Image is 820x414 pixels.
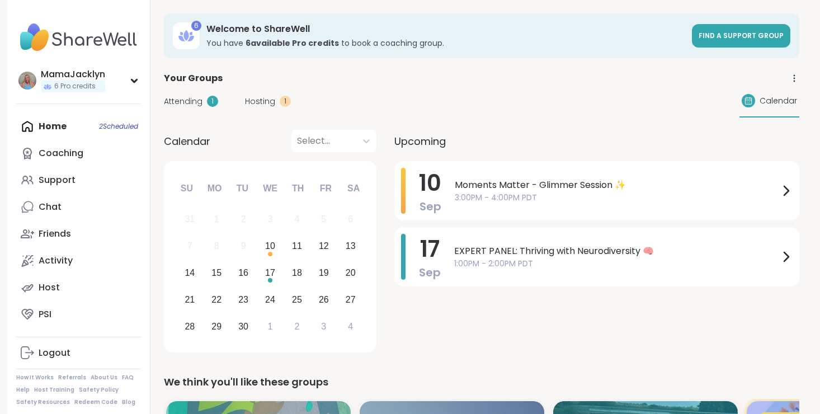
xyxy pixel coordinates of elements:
div: 1 [280,96,291,107]
a: Support [16,167,141,194]
span: Hosting [245,96,275,107]
div: Choose Sunday, September 14th, 2025 [178,261,202,285]
div: Mo [202,176,227,201]
span: 10 [419,167,441,199]
div: Choose Thursday, September 25th, 2025 [285,288,309,312]
div: 2 [294,319,299,334]
div: Choose Thursday, September 18th, 2025 [285,261,309,285]
div: Su [175,176,199,201]
div: 26 [319,292,329,307]
div: 6 [191,21,201,31]
div: Host [39,281,60,294]
div: Not available Monday, September 8th, 2025 [205,234,229,258]
div: Choose Friday, September 26th, 2025 [312,288,336,312]
h3: You have to book a coaching group. [206,37,685,49]
div: 6 [348,211,353,227]
a: Safety Resources [16,398,70,406]
div: Choose Wednesday, September 24th, 2025 [258,288,282,312]
div: 7 [187,238,192,253]
div: 25 [292,292,302,307]
div: Friends [39,228,71,240]
div: 17 [265,265,275,280]
div: Choose Saturday, September 13th, 2025 [338,234,362,258]
div: Not available Sunday, August 31st, 2025 [178,208,202,232]
div: Th [286,176,310,201]
div: 2 [241,211,246,227]
a: Safety Policy [79,386,119,394]
div: Choose Saturday, September 27th, 2025 [338,288,362,312]
a: Help [16,386,30,394]
div: 8 [214,238,219,253]
div: Fr [313,176,338,201]
div: MamaJacklyn [41,68,105,81]
div: Logout [39,347,70,359]
a: About Us [91,374,117,382]
div: We [258,176,282,201]
div: 23 [238,292,248,307]
div: Choose Tuesday, September 30th, 2025 [232,314,256,338]
span: EXPERT PANEL: Thriving with Neurodiversity 🧠 [454,244,779,258]
div: 29 [211,319,222,334]
div: Not available Saturday, September 6th, 2025 [338,208,362,232]
div: Choose Monday, September 15th, 2025 [205,261,229,285]
div: 28 [185,319,195,334]
a: Host Training [34,386,74,394]
span: 3:00PM - 4:00PM PDT [455,192,779,204]
a: Activity [16,247,141,274]
div: PSI [39,308,51,321]
span: Calendar [760,95,797,107]
a: Coaching [16,140,141,167]
div: 10 [265,238,275,253]
div: 12 [319,238,329,253]
div: Chat [39,201,62,213]
div: We think you'll like these groups [164,374,799,390]
div: 15 [211,265,222,280]
div: 20 [346,265,356,280]
div: 3 [321,319,326,334]
div: 21 [185,292,195,307]
a: FAQ [122,374,134,382]
h3: Welcome to ShareWell [206,23,685,35]
div: Choose Thursday, October 2nd, 2025 [285,314,309,338]
div: Choose Wednesday, September 10th, 2025 [258,234,282,258]
a: Host [16,274,141,301]
div: 4 [294,211,299,227]
div: Choose Tuesday, September 16th, 2025 [232,261,256,285]
div: Choose Tuesday, September 23rd, 2025 [232,288,256,312]
div: Not available Tuesday, September 2nd, 2025 [232,208,256,232]
div: 13 [346,238,356,253]
div: Choose Friday, September 19th, 2025 [312,261,336,285]
div: 5 [321,211,326,227]
div: 3 [268,211,273,227]
div: 14 [185,265,195,280]
div: 16 [238,265,248,280]
div: 31 [185,211,195,227]
div: 4 [348,319,353,334]
div: 19 [319,265,329,280]
div: Tu [230,176,255,201]
div: Sa [341,176,366,201]
div: Choose Saturday, September 20th, 2025 [338,261,362,285]
div: Choose Wednesday, September 17th, 2025 [258,261,282,285]
div: 1 [268,319,273,334]
img: ShareWell Nav Logo [16,18,141,57]
span: Upcoming [394,134,446,149]
div: 9 [241,238,246,253]
span: 1:00PM - 2:00PM PDT [454,258,779,270]
a: Redeem Code [74,398,117,406]
a: Logout [16,340,141,366]
div: 18 [292,265,302,280]
div: Not available Friday, September 5th, 2025 [312,208,336,232]
a: Blog [122,398,135,406]
div: Choose Sunday, September 21st, 2025 [178,288,202,312]
span: Find a support group [699,31,784,40]
div: Choose Monday, September 22nd, 2025 [205,288,229,312]
div: Choose Thursday, September 11th, 2025 [285,234,309,258]
div: 24 [265,292,275,307]
a: PSI [16,301,141,328]
div: Choose Wednesday, October 1st, 2025 [258,314,282,338]
span: Moments Matter - Glimmer Session ✨ [455,178,779,192]
div: 11 [292,238,302,253]
div: Not available Tuesday, September 9th, 2025 [232,234,256,258]
div: Not available Sunday, September 7th, 2025 [178,234,202,258]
